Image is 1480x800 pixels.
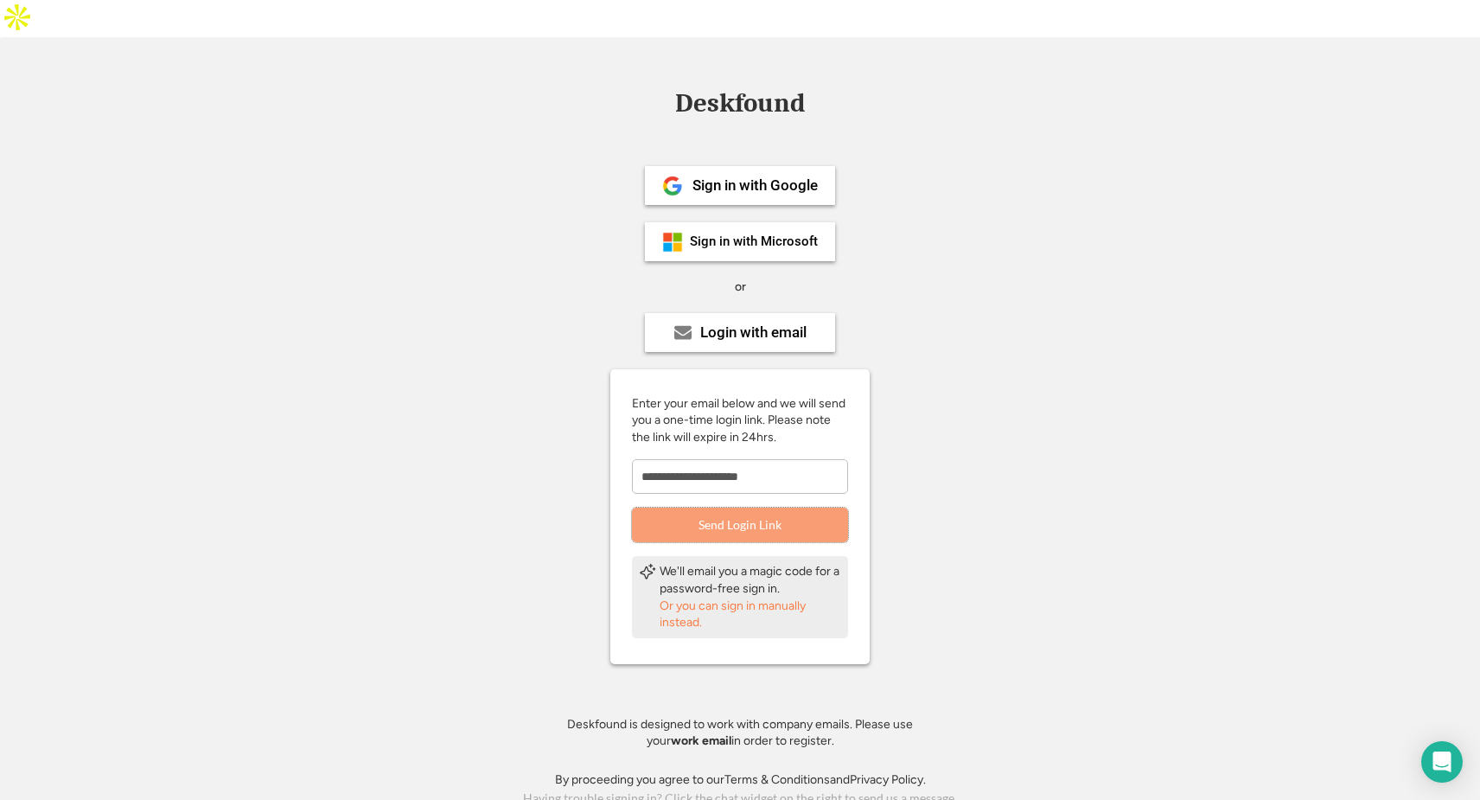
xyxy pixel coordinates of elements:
[545,716,935,750] div: Deskfound is designed to work with company emails. Please use your in order to register.
[662,176,683,196] img: 1024px-Google__G__Logo.svg.png
[632,508,848,542] button: Send Login Link
[660,598,841,631] div: Or you can sign in manually instead.
[850,772,926,787] a: Privacy Policy.
[735,278,746,296] div: or
[555,771,926,789] div: By proceeding you agree to our and
[662,232,683,253] img: ms-symbollockup_mssymbol_19.png
[1421,741,1463,783] div: Open Intercom Messenger
[660,563,841,597] div: We'll email you a magic code for a password-free sign in.
[724,772,830,787] a: Terms & Conditions
[671,733,731,748] strong: work email
[692,178,818,193] div: Sign in with Google
[632,395,848,446] div: Enter your email below and we will send you a one-time login link. Please note the link will expi...
[667,90,813,117] div: Deskfound
[700,325,807,340] div: Login with email
[690,235,818,248] div: Sign in with Microsoft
